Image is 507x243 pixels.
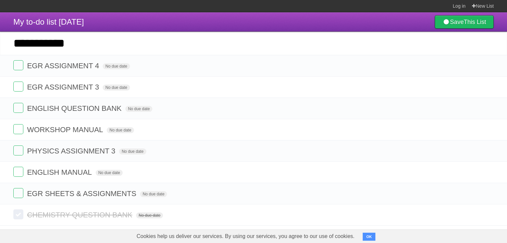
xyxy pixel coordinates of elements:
b: This List [464,19,486,25]
span: EGR ASSIGNMENT 3 [27,83,101,91]
span: ENGLISH QUESTION BANK [27,104,123,113]
span: WORKSHOP MANUAL [27,125,105,134]
span: EGR ASSIGNMENT 4 [27,62,101,70]
label: Done [13,124,23,134]
label: Done [13,209,23,219]
span: My to-do list [DATE] [13,17,84,26]
span: CHEMISTRY QUESTION BANK [27,211,134,219]
span: No due date [103,85,130,91]
label: Done [13,60,23,70]
label: Done [13,82,23,92]
span: No due date [140,191,167,197]
button: OK [363,233,376,241]
span: No due date [96,170,123,176]
a: SaveThis List [435,15,494,29]
span: ENGLISH MANUAL [27,168,93,176]
span: EGR SHEETS & ASSIGNMENTS [27,189,138,198]
label: Done [13,188,23,198]
label: Done [13,103,23,113]
span: PHYSICS ASSIGNMENT 3 [27,147,117,155]
span: No due date [119,148,146,154]
span: Cookies help us deliver our services. By using our services, you agree to our use of cookies. [130,230,361,243]
span: No due date [103,63,130,69]
label: Done [13,167,23,177]
span: No due date [136,212,163,218]
span: No due date [107,127,134,133]
label: Done [13,145,23,155]
span: No due date [125,106,152,112]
